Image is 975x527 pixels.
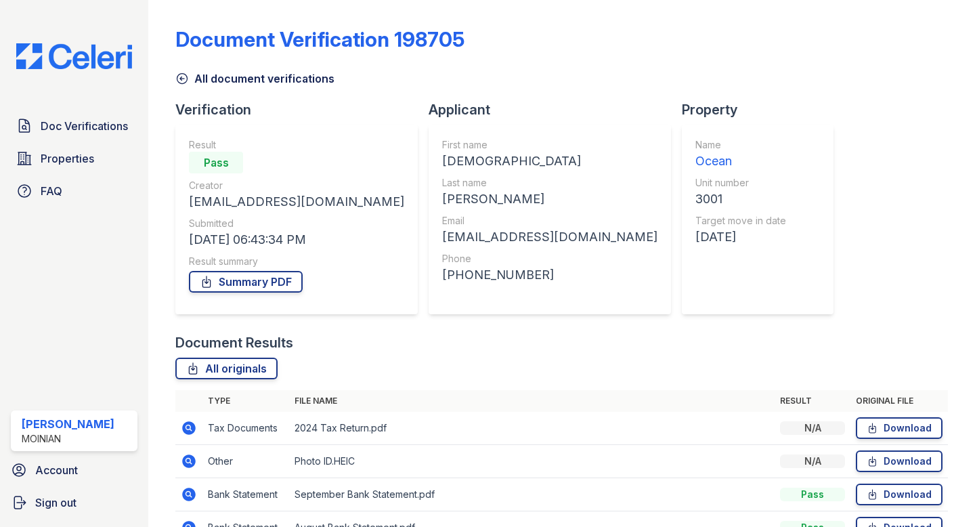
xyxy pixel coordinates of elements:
[289,478,775,511] td: September Bank Statement.pdf
[850,390,948,412] th: Original file
[856,450,942,472] a: Download
[5,489,143,516] a: Sign out
[189,152,243,173] div: Pass
[175,100,429,119] div: Verification
[175,358,278,379] a: All originals
[289,412,775,445] td: 2024 Tax Return.pdf
[189,192,404,211] div: [EMAIL_ADDRESS][DOMAIN_NAME]
[189,230,404,249] div: [DATE] 06:43:34 PM
[442,266,657,284] div: [PHONE_NUMBER]
[442,152,657,171] div: [DEMOGRAPHIC_DATA]
[695,138,786,171] a: Name Ocean
[35,494,77,511] span: Sign out
[856,484,942,505] a: Download
[175,333,293,352] div: Document Results
[442,228,657,247] div: [EMAIL_ADDRESS][DOMAIN_NAME]
[41,150,94,167] span: Properties
[11,145,137,172] a: Properties
[22,432,114,446] div: Moinian
[442,138,657,152] div: First name
[11,112,137,140] a: Doc Verifications
[175,70,334,87] a: All document verifications
[202,412,289,445] td: Tax Documents
[429,100,682,119] div: Applicant
[780,488,845,501] div: Pass
[442,214,657,228] div: Email
[695,214,786,228] div: Target move in date
[189,217,404,230] div: Submitted
[202,445,289,478] td: Other
[695,152,786,171] div: Ocean
[695,176,786,190] div: Unit number
[189,271,303,293] a: Summary PDF
[189,179,404,192] div: Creator
[695,190,786,209] div: 3001
[11,177,137,205] a: FAQ
[289,445,775,478] td: Photo ID.HEIC
[682,100,844,119] div: Property
[442,252,657,266] div: Phone
[202,478,289,511] td: Bank Statement
[442,176,657,190] div: Last name
[856,417,942,439] a: Download
[189,138,404,152] div: Result
[442,190,657,209] div: [PERSON_NAME]
[5,43,143,69] img: CE_Logo_Blue-a8612792a0a2168367f1c8372b55b34899dd931a85d93a1a3d3e32e68fde9ad4.png
[5,457,143,484] a: Account
[289,390,775,412] th: File name
[41,183,62,199] span: FAQ
[22,416,114,432] div: [PERSON_NAME]
[780,421,845,435] div: N/A
[695,228,786,247] div: [DATE]
[35,462,78,478] span: Account
[175,27,464,51] div: Document Verification 198705
[780,455,845,468] div: N/A
[695,138,786,152] div: Name
[202,390,289,412] th: Type
[775,390,850,412] th: Result
[41,118,128,134] span: Doc Verifications
[189,255,404,268] div: Result summary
